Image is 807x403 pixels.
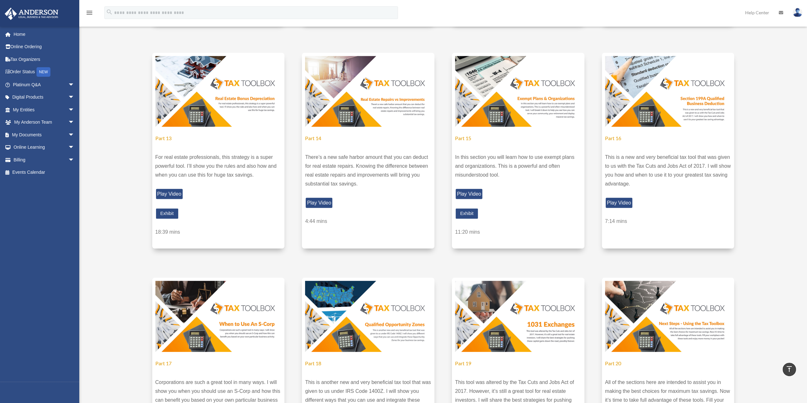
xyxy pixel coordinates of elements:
a: Play Video [155,188,183,199]
a: My Entitiesarrow_drop_down [4,103,84,116]
h5: Part 20 [605,361,731,369]
a: Platinum Q&Aarrow_drop_down [4,78,84,91]
p: In this section you will learn how to use exempt plans and organizations. This is a powerful and ... [455,153,581,179]
h5: Part 17 [155,361,282,369]
a: Online Learningarrow_drop_down [4,141,84,154]
a: Online Ordering [4,41,84,53]
a: Exhibit [455,208,478,219]
span: arrow_drop_down [68,103,81,116]
a: Exhibit [155,208,179,219]
p: There’s a new safe harbor amount that you can deduct for real estate repairs. Knowing the differe... [305,153,431,188]
i: search [106,9,113,16]
h5: Part 18 [305,361,431,369]
a: Play Video [455,188,483,199]
a: Tax Organizers [4,53,84,66]
span: arrow_drop_down [68,128,81,141]
i: menu [86,9,93,16]
div: NEW [36,67,50,77]
h5: Part 16 [605,136,731,144]
a: My Anderson Teamarrow_drop_down [4,116,84,129]
img: User Pic [793,8,802,17]
h5: Part 13 [155,136,282,144]
a: Digital Productsarrow_drop_down [4,91,84,104]
span: arrow_drop_down [68,91,81,104]
span: arrow_drop_down [68,116,81,129]
a: Play Video [605,197,633,208]
span: 7:14 mins [605,218,627,224]
p: For real estate professionals, this strategy is a super powerful tool. I’ll show you the rules an... [155,153,282,179]
span: arrow_drop_down [68,78,81,91]
a: menu [86,11,93,16]
span: arrow_drop_down [68,141,81,154]
span: arrow_drop_down [68,153,81,166]
h5: Part 15 [455,136,581,144]
p: This is a new and very beneficial tax tool that was given to us with the Tax Cuts and Jobs Act of... [605,153,731,188]
i: vertical_align_top [785,365,793,373]
a: My Documentsarrow_drop_down [4,128,84,141]
img: Anderson Advisors Platinum Portal [3,8,60,20]
a: Play Video [305,197,333,208]
span: 4:44 mins [305,218,327,224]
span: 18:39 mins [155,229,180,235]
a: Billingarrow_drop_down [4,153,84,166]
h5: Part 14 [305,136,431,144]
a: Events Calendar [4,166,84,179]
h5: Part 19 [455,361,581,369]
a: Home [4,28,84,41]
span: 11:20 mins [455,229,480,235]
a: Order StatusNEW [4,66,84,79]
a: vertical_align_top [783,363,796,376]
